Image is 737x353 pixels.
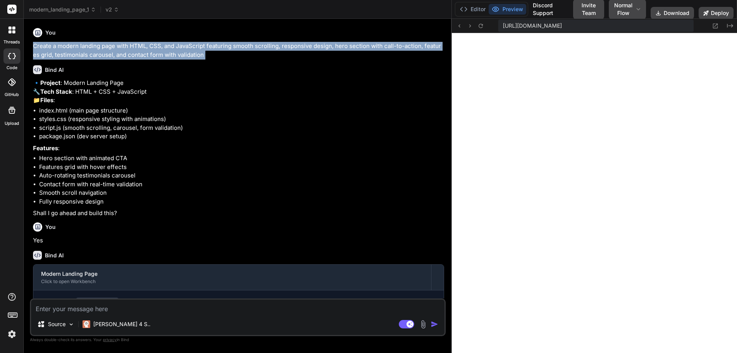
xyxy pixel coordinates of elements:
button: Preview [489,4,526,15]
h6: You [45,29,56,36]
h6: Bind AI [45,66,64,74]
img: settings [5,328,18,341]
li: Fully responsive design [39,197,444,206]
h6: Bind AI [45,252,64,259]
p: [PERSON_NAME] 4 S.. [93,320,150,328]
p: Create a modern landing page with HTML, CSS, and JavaScript featuring smooth scrolling, responsiv... [33,42,444,59]
strong: Features [33,144,58,152]
li: index.html (main page structure) [39,106,444,115]
div: Create [57,298,119,306]
strong: Tech Stack [40,88,72,95]
button: Modern Landing PageClick to open Workbench [33,265,431,290]
span: privacy [103,337,117,342]
span: modern_landing_page_1 [29,6,96,13]
img: icon [431,320,438,328]
li: Hero section with animated CTA [39,154,444,163]
li: styles.css (responsive styling with animations) [39,115,444,124]
button: Editor [457,4,489,15]
span: [URL][DOMAIN_NAME] [503,22,562,30]
p: Shall I go ahead and build this? [33,209,444,218]
strong: Files [40,96,53,104]
li: Features grid with hover effects [39,163,444,172]
p: 🔹 : Modern Landing Page 🔧 : HTML + CSS + JavaScript 📁 : [33,79,444,105]
p: Always double-check its answers. Your in Bind [30,336,446,343]
span: v2 [106,6,119,13]
strong: Project [40,79,61,86]
p: Source [48,320,66,328]
span: Normal Flow [613,2,633,17]
label: GitHub [5,91,19,98]
label: Upload [5,120,19,127]
h6: You [45,223,56,231]
li: script.js (smooth scrolling, carousel, form validation) [39,124,444,133]
code: package.json [76,298,119,307]
img: Claude 4 Sonnet [83,320,90,328]
img: attachment [419,320,428,329]
li: Smooth scroll navigation [39,189,444,197]
li: Contact form with real-time validation [39,180,444,189]
button: Download [651,7,694,19]
img: Pick Models [68,321,74,328]
div: Modern Landing Page [41,270,423,278]
p: : [33,144,444,153]
li: package.json (dev server setup) [39,132,444,141]
li: Auto-rotating testimonials carousel [39,171,444,180]
p: Yes [33,236,444,245]
label: threads [3,39,20,45]
button: Deploy [699,7,734,19]
div: Click to open Workbench [41,278,423,285]
label: code [7,65,17,71]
